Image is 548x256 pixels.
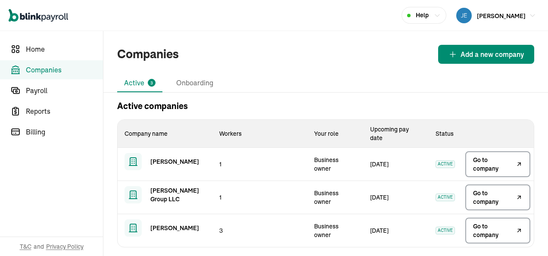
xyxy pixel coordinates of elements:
[465,184,530,210] a: Go to company
[118,120,212,148] th: Company name
[505,215,548,256] iframe: Chat Widget
[150,186,205,203] span: [PERSON_NAME] Group LLC
[436,160,455,168] span: ACTIVE
[453,6,539,25] button: [PERSON_NAME]
[363,120,429,148] th: Upcoming pay date
[20,242,31,251] span: T&C
[26,44,103,54] span: Home
[363,181,429,214] td: [DATE]
[46,242,84,251] span: Privacy Policy
[402,7,446,24] button: Help
[34,242,44,251] span: and
[150,80,153,86] span: 3
[307,120,363,148] th: Your role
[461,49,524,59] span: Add a new company
[307,181,363,214] td: Business owner
[473,189,514,206] span: Go to company
[438,45,534,64] button: Add a new company
[26,127,103,137] span: Billing
[212,181,307,214] td: 1
[117,74,162,92] li: Active
[212,120,307,148] th: Workers
[169,74,220,92] li: Onboarding
[9,3,68,28] nav: Global
[363,214,429,247] td: [DATE]
[363,148,429,181] td: [DATE]
[212,148,307,181] td: 1
[150,157,199,166] span: [PERSON_NAME]
[465,151,530,177] a: Go to company
[117,100,188,112] h2: Active companies
[307,214,363,247] td: Business owner
[436,227,455,234] span: ACTIVE
[473,156,514,173] span: Go to company
[473,222,514,239] span: Go to company
[416,11,429,20] span: Help
[26,65,103,75] span: Companies
[307,148,363,181] td: Business owner
[26,106,103,116] span: Reports
[26,85,103,96] span: Payroll
[429,120,462,148] th: Status
[465,218,530,244] a: Go to company
[436,194,455,201] span: ACTIVE
[117,45,179,63] h1: Companies
[477,12,526,20] span: [PERSON_NAME]
[212,214,307,247] td: 3
[150,224,199,232] span: [PERSON_NAME]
